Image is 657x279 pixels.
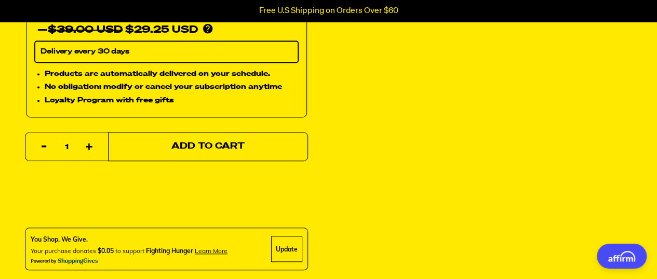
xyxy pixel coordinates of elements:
li: Loyalty Program with free gifts [45,95,299,107]
li: No obligation: modify or cancel your subscription anytime [45,82,299,93]
span: to support [115,247,144,255]
span: Add to Cart [171,142,245,151]
span: $0.05 [98,247,114,255]
div: Update Cause Button [271,236,302,262]
div: You Shop. We Give. [31,235,227,244]
span: Your purchase donates [31,247,96,255]
span: Learn more about donating [195,247,227,255]
div: — $29.25 USD [37,22,198,38]
p: Free U.S Shipping on Orders Over $60 [259,6,398,16]
span: Fighting Hunger [146,247,193,255]
img: Powered By ShoppingGives [31,258,98,264]
select: Subscribe & Save —$39.00 USD$29.25 USD Products are automatically delivered on your schedule. No ... [34,41,299,63]
input: quantity [32,132,102,162]
li: Products are automatically delivered on your schedule. [45,68,299,79]
button: Add to Cart [108,132,308,161]
del: $39.00 USD [48,25,123,35]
